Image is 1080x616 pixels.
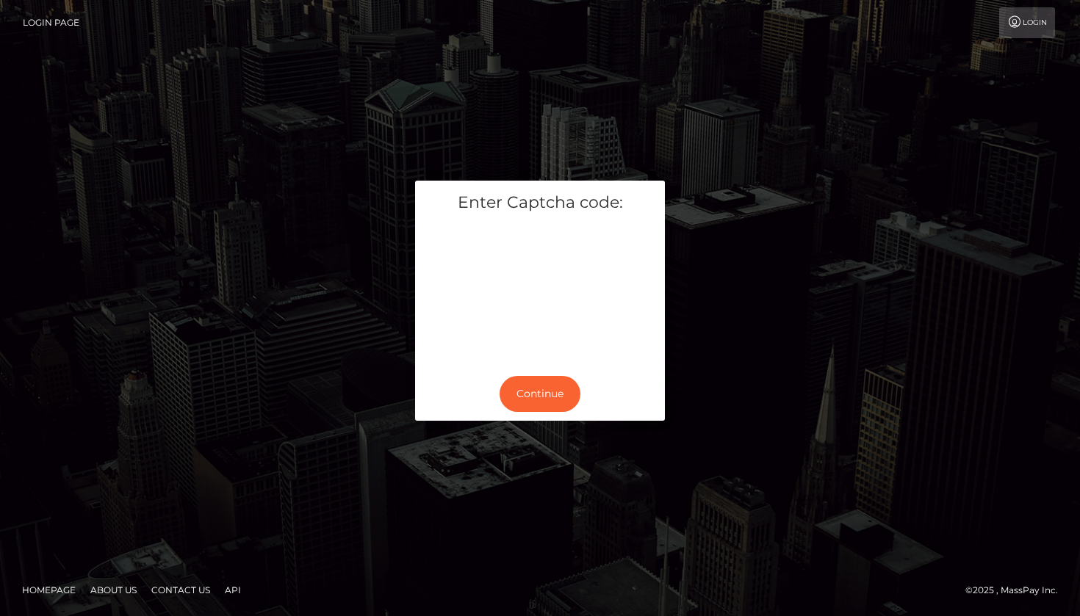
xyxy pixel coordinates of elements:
[999,7,1055,38] a: Login
[23,7,79,38] a: Login Page
[219,579,247,601] a: API
[145,579,216,601] a: Contact Us
[426,192,654,214] h5: Enter Captcha code:
[426,225,654,355] iframe: mtcaptcha
[84,579,143,601] a: About Us
[500,376,580,412] button: Continue
[16,579,82,601] a: Homepage
[965,582,1069,598] div: © 2025 , MassPay Inc.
